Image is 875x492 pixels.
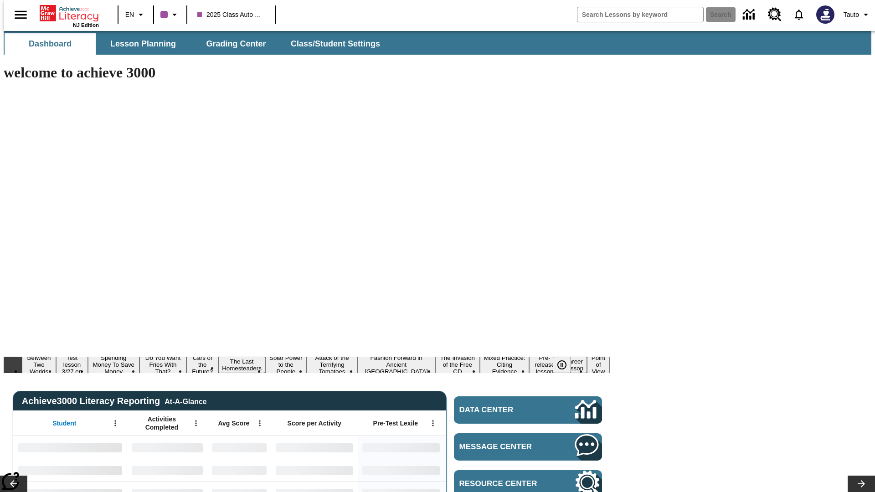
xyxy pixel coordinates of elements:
[435,353,480,376] button: Slide 10 The Invasion of the Free CD
[218,419,249,427] span: Avg Score
[459,442,548,451] span: Message Center
[844,10,859,20] span: Tauto
[454,433,602,461] a: Message Center
[4,64,610,81] h1: welcome to achieve 3000
[737,2,762,27] a: Data Center
[577,7,703,22] input: search field
[480,353,530,376] button: Slide 11 Mixed Practice: Citing Evidence
[108,416,122,430] button: Open Menu
[73,22,99,28] span: NJ Edition
[816,5,834,24] img: Avatar
[459,405,545,415] span: Data Center
[218,357,265,373] button: Slide 6 The Last Homesteaders
[40,4,99,22] a: Home
[121,6,150,23] button: Language: EN, Select a language
[110,39,176,49] span: Lesson Planning
[52,419,76,427] span: Student
[206,39,266,49] span: Grading Center
[125,10,134,20] span: EN
[157,6,184,23] button: Class color is purple. Change class color
[553,357,580,373] div: Pause
[426,416,440,430] button: Open Menu
[848,476,875,492] button: Lesson carousel, Next
[127,459,207,482] div: No Data,
[587,353,610,376] button: Slide 14 Point of View
[454,396,602,424] a: Data Center
[4,33,388,55] div: SubNavbar
[189,416,203,430] button: Open Menu
[4,31,871,55] div: SubNavbar
[127,436,207,459] div: No Data,
[283,33,387,55] button: Class/Student Settings
[98,33,189,55] button: Lesson Planning
[190,33,282,55] button: Grading Center
[529,353,560,376] button: Slide 12 Pre-release lesson
[811,3,840,26] button: Select a new avatar
[197,10,265,20] span: 2025 Class Auto Grade 13
[7,1,34,28] button: Open side menu
[307,353,357,376] button: Slide 8 Attack of the Terrifying Tomatoes
[762,2,787,27] a: Resource Center, Will open in new tab
[288,419,342,427] span: Score per Activity
[253,416,267,430] button: Open Menu
[132,415,192,431] span: Activities Completed
[139,353,187,376] button: Slide 4 Do You Want Fries With That?
[459,479,548,488] span: Resource Center
[553,357,571,373] button: Pause
[88,353,139,376] button: Slide 3 Spending Money To Save Money
[291,39,380,49] span: Class/Student Settings
[373,419,418,427] span: Pre-Test Lexile
[207,459,271,482] div: No Data,
[207,436,271,459] div: No Data,
[22,353,56,376] button: Slide 1 Between Two Worlds
[56,353,88,376] button: Slide 2 Test lesson 3/27 en
[5,33,96,55] button: Dashboard
[29,39,72,49] span: Dashboard
[787,3,811,26] a: Notifications
[840,6,875,23] button: Profile/Settings
[357,353,435,376] button: Slide 9 Fashion Forward in Ancient Rome
[265,353,307,376] button: Slide 7 Solar Power to the People
[22,396,207,406] span: Achieve3000 Literacy Reporting
[186,353,218,376] button: Slide 5 Cars of the Future?
[165,396,206,406] div: At-A-Glance
[40,3,99,28] div: Home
